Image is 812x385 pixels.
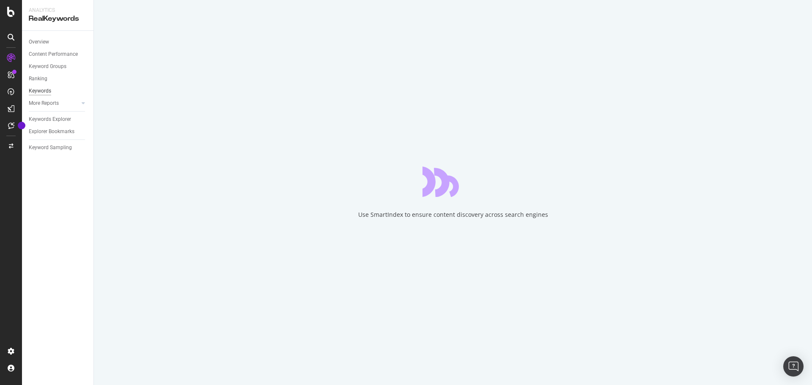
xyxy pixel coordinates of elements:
[29,99,79,108] a: More Reports
[29,14,87,24] div: RealKeywords
[422,167,483,197] div: animation
[29,87,88,96] a: Keywords
[358,210,548,219] div: Use SmartIndex to ensure content discovery across search engines
[29,115,88,124] a: Keywords Explorer
[29,127,88,136] a: Explorer Bookmarks
[29,74,88,83] a: Ranking
[29,50,78,59] div: Content Performance
[29,50,88,59] a: Content Performance
[29,143,88,152] a: Keyword Sampling
[29,38,49,46] div: Overview
[29,38,88,46] a: Overview
[29,99,59,108] div: More Reports
[29,143,72,152] div: Keyword Sampling
[29,87,51,96] div: Keywords
[29,115,71,124] div: Keywords Explorer
[18,122,25,129] div: Tooltip anchor
[29,62,66,71] div: Keyword Groups
[783,356,804,377] div: Open Intercom Messenger
[29,74,47,83] div: Ranking
[29,7,87,14] div: Analytics
[29,127,74,136] div: Explorer Bookmarks
[29,62,88,71] a: Keyword Groups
